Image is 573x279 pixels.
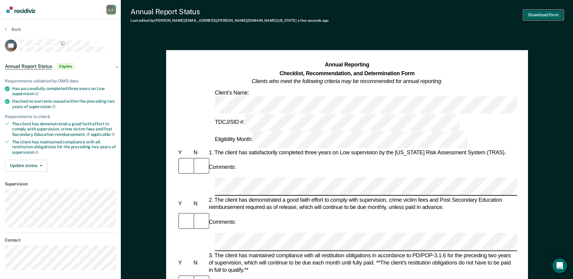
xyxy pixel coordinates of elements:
[5,27,21,32] button: Back
[91,132,115,137] span: applicable
[208,149,517,156] div: 1. The client has satisfactorily completed three years on Low supervision by the [US_STATE] Risk ...
[214,114,461,131] div: TDCJ/SID #:
[12,139,116,155] div: The client has maintained compliance with all restitution obligations for the preceding two years of
[208,197,517,211] div: 2. The client has demonstrated a good faith effort to comply with supervision, crime victim fees ...
[130,7,329,16] div: Annual Report Status
[106,5,116,14] div: L A
[5,79,116,84] div: Requirements validated by OIMS data
[552,258,567,273] div: Open Intercom Messenger
[298,18,329,23] span: a few seconds ago
[5,63,52,69] span: Annual Report Status
[5,160,47,172] button: Update status
[252,78,443,84] em: Clients who meet the following criteria may be recommended for annual reporting.
[214,131,469,148] div: Eligibility Month:
[208,163,237,171] div: Comments:
[12,86,116,96] div: Has successfully completed three years on Low
[6,6,35,13] img: Recidiviz
[12,121,116,137] div: The client has demonstrated a good faith effort to comply with supervision, crime victim fees and...
[208,252,517,274] div: 3. The client has maintained compliance with all restitution obligations in accordance to PD/POP-...
[12,150,39,155] span: supervision
[208,218,237,226] div: Comments:
[177,149,192,156] div: Y
[5,238,116,243] dt: Contact
[192,259,207,266] div: N
[192,149,207,156] div: N
[57,63,74,69] span: Eligible
[130,18,329,23] div: Last edited by [PERSON_NAME][EMAIL_ADDRESS][PERSON_NAME][DOMAIN_NAME][US_STATE]
[12,99,116,109] div: Has had no warrants issued within the preceding two years of
[106,5,116,14] button: Profile dropdown button
[177,200,192,207] div: Y
[192,200,207,207] div: N
[279,70,414,76] strong: Checklist, Recommendation, and Determination Form
[29,104,56,109] span: supervision
[5,181,116,187] dt: Supervision
[325,62,369,68] strong: Annual Reporting
[523,10,563,20] button: Download Form
[5,114,116,119] div: Requirements to check
[177,259,192,266] div: Y
[12,91,39,96] span: supervision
